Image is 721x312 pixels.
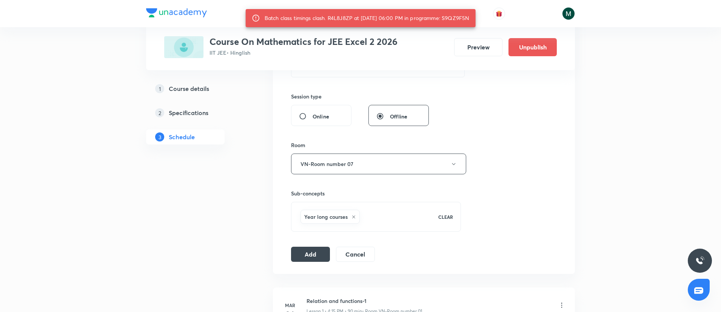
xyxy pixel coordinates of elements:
img: ttu [695,256,704,265]
p: CLEAR [438,214,453,220]
button: avatar [493,8,505,20]
h5: Course details [169,84,209,93]
h6: Year long courses [304,213,348,221]
h6: Sub-concepts [291,189,461,197]
img: Company Logo [146,8,207,17]
h6: Session type [291,92,322,100]
p: 2 [155,108,164,117]
span: Online [313,112,329,120]
span: Offline [390,112,407,120]
p: 1 [155,84,164,93]
p: 3 [155,132,164,141]
img: avatar [496,10,502,17]
h5: Specifications [169,108,208,117]
a: 2Specifications [146,105,249,120]
button: Cancel [336,247,375,262]
button: VN-Room number 07 [291,154,466,174]
h6: Relation and functions-1 [307,297,422,305]
h3: Course On Mathematics for JEE Excel 2 2026 [210,36,397,47]
button: Preview [454,38,502,56]
a: Company Logo [146,8,207,19]
a: 1Course details [146,81,249,96]
h6: Mar [282,302,297,309]
img: Milind Shahare [562,7,575,20]
h6: Room [291,141,305,149]
h5: Schedule [169,132,195,141]
button: Add [291,247,330,262]
p: IIT JEE • Hinglish [210,49,397,57]
img: CA8E8935-67B2-4B52-871B-F975F44141DA_plus.png [164,36,203,58]
div: Batch class timings clash. R4L8J8ZP at [DATE] 06:00 PM in programme: S9QZ9F5N [265,11,470,25]
button: Unpublish [508,38,557,56]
